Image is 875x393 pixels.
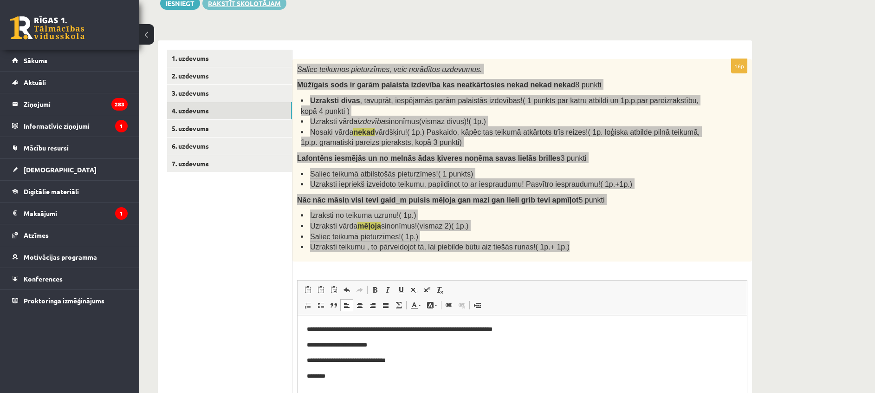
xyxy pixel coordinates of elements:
[301,284,314,296] a: Paste (Ctrl+V)
[115,120,128,132] i: 1
[310,170,473,178] span: Saliec teikumā atbilstošās pieturzīmes!( 1 punkts)
[297,65,482,73] span: Saliec teikumos pieturzīmes, veic norādītos uzdevumus.
[115,207,128,220] i: 1
[310,233,418,241] span: Saliec teikumā pieturzīmes!( 1p.)
[297,154,560,162] span: Lafontēns iesmējās un no melnās ādas ķiveres noņēma savas lielās brilles
[301,97,699,115] span: , tavuprāt, iespējamās garām palaistās izdevības!( 1 punkts par katru atbildi un 1p.p.par pareizr...
[111,98,128,111] i: 283
[560,154,586,162] span: 3 punkti
[314,284,327,296] a: Paste as plain text (Ctrl+Shift+V)
[424,299,440,311] a: Background Color
[575,81,601,89] span: 8 punkti
[310,118,486,125] span: Uzraksti vārda sinonīmus(vismaz divus)!( 1p.)
[353,299,366,311] a: Center
[408,299,424,311] a: Text Color
[12,203,128,224] a: Maksājumi1
[167,155,292,172] a: 7. uzdevums
[327,299,340,311] a: Block Quote
[24,165,97,174] span: [DEMOGRAPHIC_DATA]
[310,211,416,219] span: Izraksti no teikuma uzrunu!( 1p.)
[24,93,128,115] legend: Ziņojumi
[314,299,327,311] a: Insert/Remove Bulleted List
[455,299,468,311] a: Unlink
[340,299,353,311] a: Align Left
[434,284,447,296] a: Remove Format
[167,102,292,119] a: 4. uzdevums
[167,67,292,85] a: 2. uzdevums
[10,16,84,39] a: Rīgas 1. Tālmācības vidusskola
[12,137,128,158] a: Mācību resursi
[12,268,128,289] a: Konferences
[297,81,575,89] span: Mūžīgais sods ir garām palaista izdevība kas neatkārtosies nekad nekad nekad
[297,196,578,204] span: Nāc nāc māsiņ visi tevi gaid_m puisis mēļoja gan mazi gan lieli grib tevi apmīļot
[357,222,381,230] strong: mēļoja
[353,284,366,296] a: Redo (Ctrl+Y)
[12,93,128,115] a: Ziņojumi283
[24,275,63,283] span: Konferences
[310,243,570,251] span: Uzraksti teikumu , to pārveidojot tā, lai piebilde būtu aiz tiešās runas!( 1p.+ 1p.)
[408,284,421,296] a: Subscript
[12,72,128,93] a: Aktuāli
[301,299,314,311] a: Insert/Remove Numbered List
[578,196,604,204] span: 5 punkti
[471,299,484,311] a: Insert Page Break for Printing
[366,299,379,311] a: Align Right
[24,115,128,137] legend: Informatīvie ziņojumi
[24,144,69,152] span: Mācību resursi
[167,138,292,155] a: 6. uzdevums
[12,115,128,137] a: Informatīvie ziņojumi1
[395,284,408,296] a: Underline (Ctrl+U)
[421,284,434,296] a: Superscript
[353,128,375,136] strong: nekad
[382,284,395,296] a: Italic (Ctrl+I)
[310,180,632,188] span: Uzraksti iepriekš izveidoto teikumu, papildinot to ar iespraudumu! Pasvītro iespraudumu!( 1p.+1p.)
[167,120,292,137] a: 5. uzdevums
[24,296,104,305] span: Proktoringa izmēģinājums
[327,284,340,296] a: Paste from Word
[357,118,385,125] i: izdevība
[310,97,360,105] span: Uzraksti divas
[392,299,405,311] a: Math
[12,290,128,311] a: Proktoringa izmēģinājums
[12,246,128,268] a: Motivācijas programma
[24,253,97,261] span: Motivācijas programma
[731,59,747,73] p: 16p
[24,187,79,196] span: Digitālie materiāli
[12,181,128,202] a: Digitālie materiāli
[24,231,49,239] span: Atzīmes
[442,299,455,311] a: Link (Ctrl+K)
[369,284,382,296] a: Bold (Ctrl+B)
[12,159,128,180] a: [DEMOGRAPHIC_DATA]
[24,56,47,65] span: Sākums
[167,50,292,67] a: 1. uzdevums
[301,128,700,147] span: Nosaki vārda vārdšķiru!( 1p.) Paskaido, kāpēc tas teikumā atkārtots trīs reizes!( 1p. loģiska atb...
[167,85,292,102] a: 3. uzdevums
[310,222,468,230] span: Uzraksti vārda sinonīmus!(vismaz 2)( 1p.)
[340,284,353,296] a: Undo (Ctrl+Z)
[24,203,128,224] legend: Maksājumi
[24,78,46,86] span: Aktuāli
[379,299,392,311] a: Justify
[12,50,128,71] a: Sākums
[12,224,128,246] a: Atzīmes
